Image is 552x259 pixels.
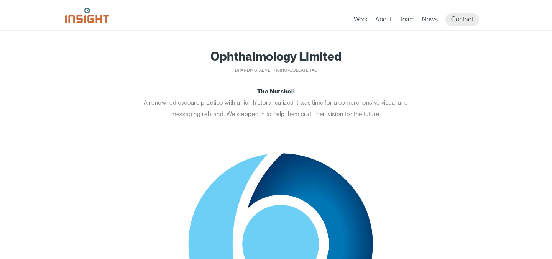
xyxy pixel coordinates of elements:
[132,86,420,120] p: A renowned eyecare practice with a rich history realized it was time for a comprehensive visual a...
[445,13,479,26] a: Contact
[289,68,317,73] a: Collateral
[77,67,475,74] h2: • •
[235,68,257,73] a: Branding
[354,15,368,26] a: Work
[257,88,295,95] strong: The Nutshell
[354,13,487,26] nav: primary navigation menu
[399,15,414,26] a: Team
[77,50,475,63] h1: Ophthalmology Limited
[422,15,438,26] a: News
[259,68,287,73] a: Advertising
[65,8,109,23] img: Insight Marketing Design
[375,15,392,26] a: About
